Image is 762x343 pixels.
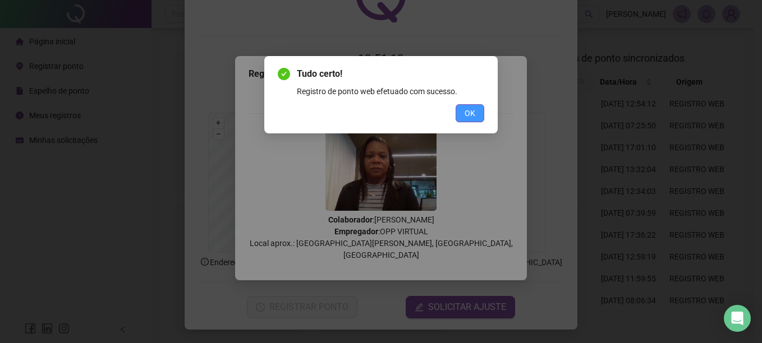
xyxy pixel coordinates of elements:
span: OK [465,107,475,119]
div: Open Intercom Messenger [724,305,751,332]
div: Registro de ponto web efetuado com sucesso. [297,85,484,98]
button: OK [456,104,484,122]
span: Tudo certo! [297,67,484,81]
span: check-circle [278,68,290,80]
